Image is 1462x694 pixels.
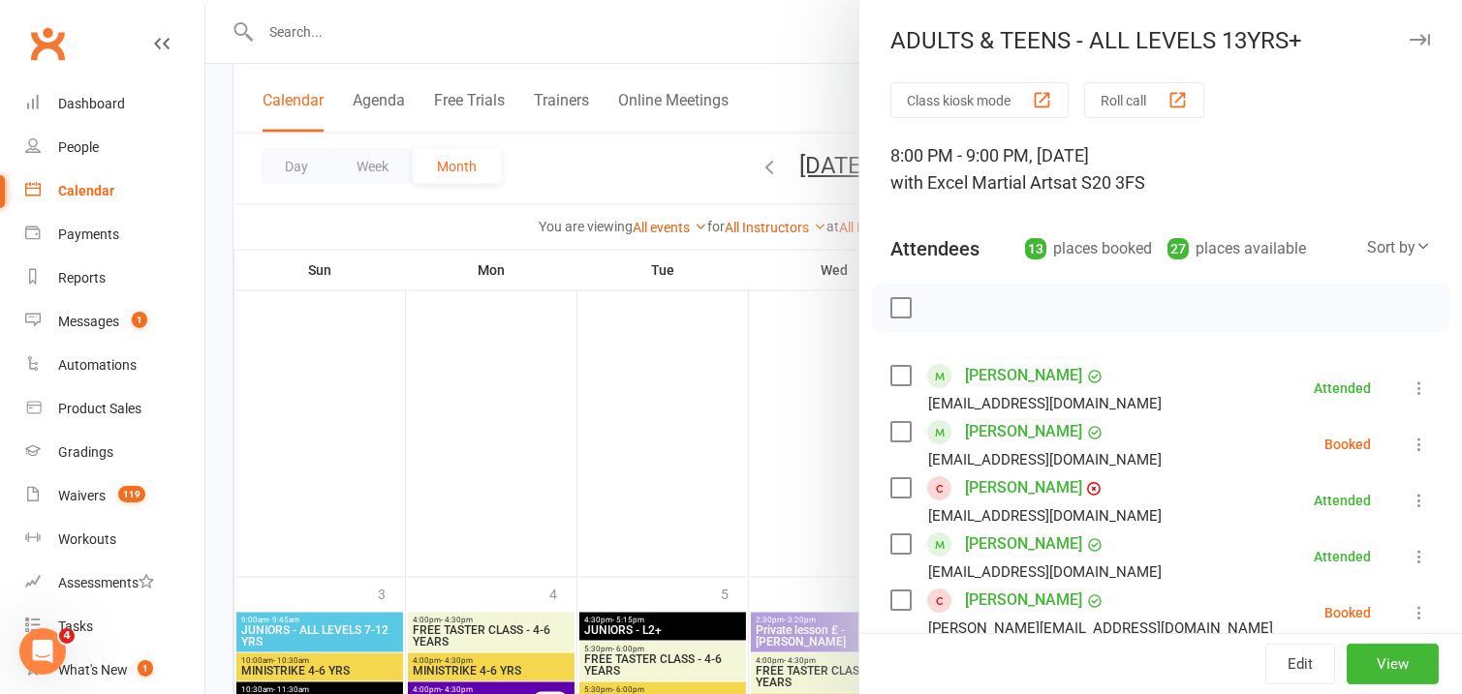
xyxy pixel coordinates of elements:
div: Dashboard [58,96,125,111]
button: View [1347,644,1439,684]
div: [EMAIL_ADDRESS][DOMAIN_NAME] [928,559,1162,585]
a: Dashboard [25,82,204,126]
div: Payments [58,226,119,242]
button: Edit [1265,644,1335,684]
a: Messages 1 [25,300,204,344]
div: Workouts [58,531,116,547]
div: Attended [1314,381,1371,395]
span: 4 [59,628,75,644]
iframe: Intercom live chat [19,628,66,675]
a: [PERSON_NAME] [965,416,1082,447]
div: Booked [1324,438,1371,451]
div: Reports [58,270,106,286]
span: at S20 3FS [1062,172,1145,193]
div: places booked [1025,235,1152,262]
a: Reports [25,256,204,300]
a: Clubworx [23,19,72,68]
div: [EMAIL_ADDRESS][DOMAIN_NAME] [928,447,1162,472]
a: Workouts [25,518,204,561]
div: ADULTS & TEENS - ALL LEVELS 13YRS+ [859,27,1462,54]
button: Roll call [1084,82,1204,118]
div: 27 [1167,238,1189,259]
div: Automations [58,357,137,373]
span: 119 [118,486,145,502]
div: Attendees [890,235,980,262]
div: 8:00 PM - 9:00 PM, [DATE] [890,142,1431,196]
div: [PERSON_NAME][EMAIL_ADDRESS][DOMAIN_NAME] [928,616,1273,641]
div: [EMAIL_ADDRESS][DOMAIN_NAME] [928,391,1162,416]
div: Attended [1314,494,1371,507]
a: Automations [25,344,204,387]
div: What's New [58,662,128,678]
div: Gradings [58,444,113,460]
div: places available [1167,235,1306,262]
div: Attended [1314,550,1371,563]
a: People [25,126,204,169]
div: Assessments [58,575,154,590]
span: 1 [138,660,153,677]
div: Calendar [58,183,114,198]
a: Payments [25,213,204,256]
div: Booked [1324,606,1371,619]
div: [EMAIL_ADDRESS][DOMAIN_NAME] [928,503,1162,528]
button: Class kiosk mode [890,82,1069,118]
a: Assessments [25,561,204,605]
div: Waivers [58,488,106,503]
a: Gradings [25,431,204,474]
a: [PERSON_NAME] [965,528,1082,559]
a: Tasks [25,605,204,649]
a: Waivers 119 [25,474,204,518]
div: Messages [58,314,119,329]
a: [PERSON_NAME] [965,472,1082,503]
div: People [58,139,99,155]
a: Calendar [25,169,204,213]
a: [PERSON_NAME] [965,585,1082,616]
div: Sort by [1367,235,1431,260]
div: 13 [1025,238,1046,259]
div: Product Sales [58,401,141,416]
div: Tasks [58,619,93,634]
a: What's New1 [25,649,204,692]
span: with Excel Martial Arts [890,172,1062,193]
a: [PERSON_NAME] [965,360,1082,391]
a: Product Sales [25,387,204,431]
span: 1 [132,312,147,328]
